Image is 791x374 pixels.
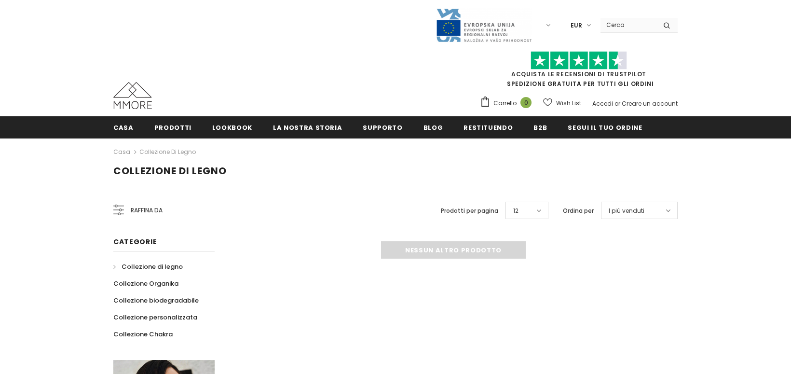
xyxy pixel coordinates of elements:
a: Casa [113,146,130,158]
span: B2B [533,123,547,132]
span: Collezione biodegradabile [113,296,199,305]
span: I più venduti [609,206,644,216]
input: Search Site [600,18,656,32]
a: Collezione di legno [139,148,196,156]
span: Blog [423,123,443,132]
a: Carrello 0 [480,96,536,111]
img: Casi MMORE [113,82,152,109]
a: Collezione di legno [113,258,183,275]
a: Prodotti [154,116,191,138]
a: La nostra storia [273,116,342,138]
a: Collezione personalizzata [113,309,197,326]
span: or [614,99,620,108]
span: Categorie [113,237,157,247]
label: Ordina per [563,206,594,216]
span: Segui il tuo ordine [568,123,642,132]
a: Casa [113,116,134,138]
img: Fidati di Pilot Stars [531,51,627,70]
span: Lookbook [212,123,252,132]
span: Collezione Organika [113,279,178,288]
span: Collezione di legno [113,164,227,178]
span: Collezione di legno [122,262,183,271]
a: Restituendo [464,116,513,138]
span: La nostra storia [273,123,342,132]
a: Accedi [592,99,613,108]
span: EUR [571,21,582,30]
span: Carrello [493,98,517,108]
a: Blog [423,116,443,138]
a: Acquista le recensioni di TrustPilot [511,70,646,78]
a: B2B [533,116,547,138]
span: Restituendo [464,123,513,132]
span: Casa [113,123,134,132]
a: Wish List [543,95,581,111]
span: supporto [363,123,402,132]
label: Prodotti per pagina [441,206,498,216]
span: Wish List [556,98,581,108]
a: Collezione Organika [113,275,178,292]
span: Collezione Chakra [113,330,173,339]
span: SPEDIZIONE GRATUITA PER TUTTI GLI ORDINI [480,55,678,88]
span: 0 [520,97,532,108]
img: Javni Razpis [436,8,532,43]
a: Creare un account [622,99,678,108]
a: Collezione Chakra [113,326,173,343]
a: Lookbook [212,116,252,138]
span: Prodotti [154,123,191,132]
span: 12 [513,206,518,216]
a: Collezione biodegradabile [113,292,199,309]
span: Collezione personalizzata [113,313,197,322]
a: Segui il tuo ordine [568,116,642,138]
a: supporto [363,116,402,138]
span: Raffina da [131,205,163,216]
a: Javni Razpis [436,21,532,29]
